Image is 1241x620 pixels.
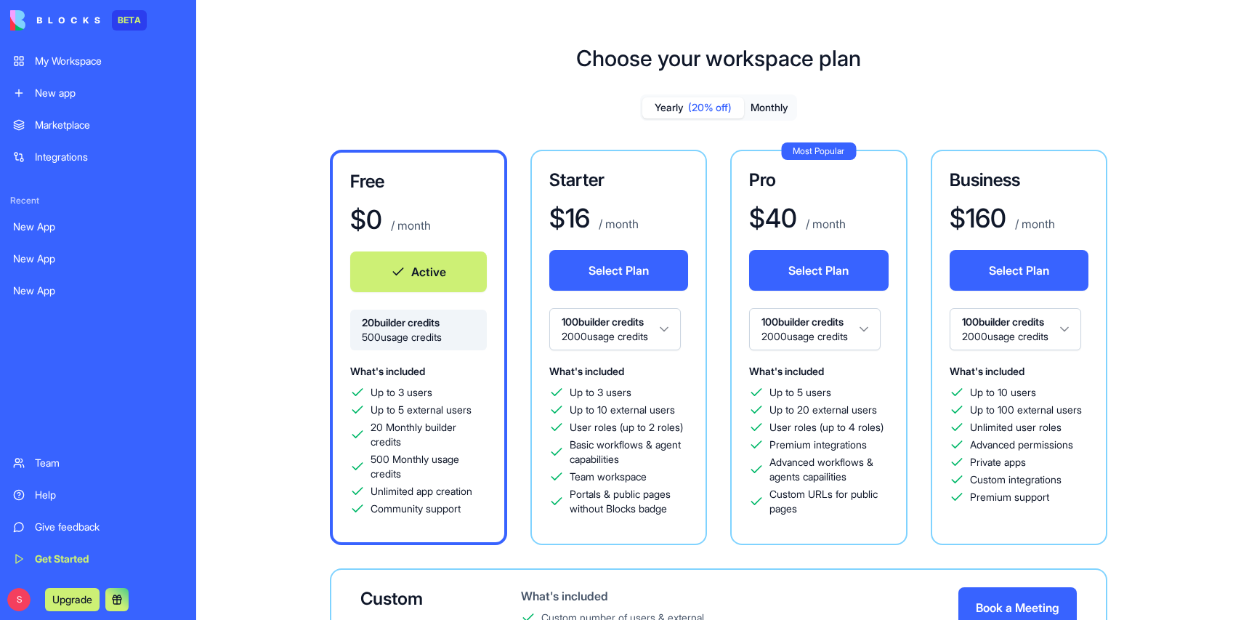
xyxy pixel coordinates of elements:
[549,169,689,192] h3: Starter
[950,204,1006,233] h1: $ 160
[45,588,100,611] button: Upgrade
[970,420,1062,435] span: Unlimited user roles
[570,438,689,467] span: Basic workflows & agent capabilities
[35,54,183,68] div: My Workspace
[769,487,889,516] span: Custom URLs for public pages
[4,480,192,510] a: Help
[4,448,192,478] a: Team
[4,212,192,241] a: New App
[4,195,192,206] span: Recent
[371,502,461,516] span: Community support
[769,420,884,435] span: User roles (up to 4 roles)
[781,142,856,160] div: Most Popular
[4,47,192,76] a: My Workspace
[769,438,867,452] span: Premium integrations
[35,552,183,566] div: Get Started
[970,472,1062,487] span: Custom integrations
[362,330,475,345] span: 500 usage credits
[10,10,147,31] a: BETA
[688,100,732,115] span: (20% off)
[803,215,846,233] p: / month
[769,385,831,400] span: Up to 5 users
[35,456,183,470] div: Team
[371,420,487,449] span: 20 Monthly builder credits
[970,455,1026,470] span: Private apps
[35,118,183,132] div: Marketplace
[350,205,382,234] h1: $ 0
[549,365,624,377] span: What's included
[549,204,590,233] h1: $ 16
[570,487,689,516] span: Portals & public pages without Blocks badge
[950,365,1024,377] span: What's included
[749,169,889,192] h3: Pro
[521,587,724,605] div: What's included
[371,403,472,417] span: Up to 5 external users
[950,169,1089,192] h3: Business
[4,544,192,573] a: Get Started
[749,365,824,377] span: What's included
[350,365,425,377] span: What's included
[4,142,192,172] a: Integrations
[570,420,683,435] span: User roles (up to 2 roles)
[570,470,647,484] span: Team workspace
[4,244,192,273] a: New App
[371,484,472,499] span: Unlimited app creation
[13,220,183,234] div: New App
[970,385,1036,400] span: Up to 10 users
[362,315,475,330] span: 20 builder credits
[749,204,797,233] h1: $ 40
[570,403,675,417] span: Up to 10 external users
[112,10,147,31] div: BETA
[13,251,183,266] div: New App
[570,385,631,400] span: Up to 3 users
[350,170,487,193] h3: Free
[769,455,889,484] span: Advanced workflows & agents capailities
[549,250,689,291] button: Select Plan
[769,403,877,417] span: Up to 20 external users
[35,520,183,534] div: Give feedback
[13,283,183,298] div: New App
[350,251,487,292] button: Active
[371,452,487,481] span: 500 Monthly usage credits
[360,587,474,611] div: Custom
[950,250,1089,291] button: Select Plan
[45,592,100,606] a: Upgrade
[1012,215,1055,233] p: / month
[35,150,183,164] div: Integrations
[596,215,639,233] p: / month
[4,512,192,542] a: Give feedback
[642,97,744,118] button: Yearly
[749,250,889,291] button: Select Plan
[35,488,183,502] div: Help
[576,45,861,71] h1: Choose your workspace plan
[970,438,1073,452] span: Advanced permissions
[35,86,183,100] div: New app
[388,217,431,234] p: / month
[371,385,432,400] span: Up to 3 users
[744,97,795,118] button: Monthly
[970,403,1082,417] span: Up to 100 external users
[4,276,192,305] a: New App
[4,78,192,108] a: New app
[970,490,1049,504] span: Premium support
[10,10,100,31] img: logo
[7,588,31,611] span: S
[4,110,192,140] a: Marketplace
